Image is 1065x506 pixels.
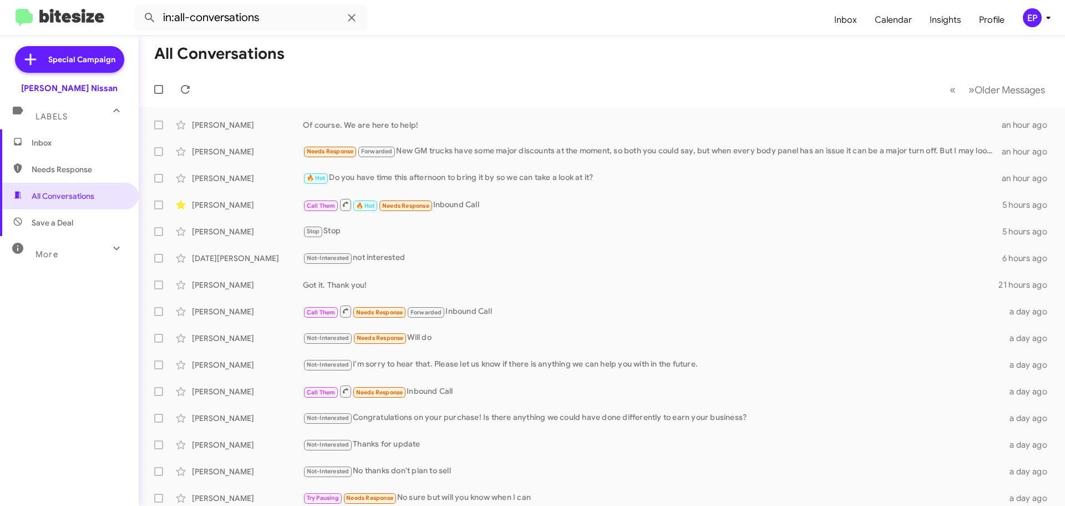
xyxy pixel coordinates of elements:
[307,441,349,448] span: Not-Interested
[1013,8,1053,27] button: EP
[943,78,962,101] button: Previous
[1002,253,1056,264] div: 6 hours ago
[307,361,349,368] span: Not-Interested
[358,147,395,157] span: Forwarded
[307,174,326,182] span: 🔥 Hot
[866,4,921,36] a: Calendar
[998,279,1056,290] div: 21 hours ago
[950,83,956,97] span: «
[303,145,1002,158] div: New GM trucks have some major discounts at the moment, so both you could say, but when every body...
[192,439,303,450] div: [PERSON_NAME]
[303,384,1003,398] div: Inbound Call
[303,412,1003,424] div: Congratulations on your purchase! Is there anything we could have done differently to earn your b...
[192,199,303,211] div: [PERSON_NAME]
[1002,146,1056,157] div: an hour ago
[970,4,1013,36] a: Profile
[134,4,367,31] input: Search
[192,119,303,131] div: [PERSON_NAME]
[303,332,1003,344] div: Will do
[346,494,393,502] span: Needs Response
[1002,199,1056,211] div: 5 hours ago
[154,45,285,63] h1: All Conversations
[35,249,58,259] span: More
[192,386,303,397] div: [PERSON_NAME]
[307,468,349,475] span: Not-Interested
[408,307,444,318] span: Forwarded
[192,333,303,344] div: [PERSON_NAME]
[1003,439,1056,450] div: a day ago
[356,389,403,396] span: Needs Response
[944,78,1052,101] nav: Page navigation example
[48,54,115,65] span: Special Campaign
[192,253,303,264] div: [DATE][PERSON_NAME]
[192,226,303,237] div: [PERSON_NAME]
[307,334,349,342] span: Not-Interested
[32,164,126,175] span: Needs Response
[1002,226,1056,237] div: 5 hours ago
[356,309,403,316] span: Needs Response
[32,217,73,228] span: Save a Deal
[1002,119,1056,131] div: an hour ago
[32,191,94,202] span: All Conversations
[303,119,1002,131] div: Of course. We are here to help!
[1023,8,1042,27] div: EP
[303,465,1003,478] div: No thanks don't plan to sell
[192,493,303,504] div: [PERSON_NAME]
[921,4,970,36] a: Insights
[15,46,124,73] a: Special Campaign
[307,389,336,396] span: Call Them
[303,225,1002,238] div: Stop
[303,358,1003,371] div: I'm sorry to hear that. Please let us know if there is anything we can help you with in the future.
[192,466,303,477] div: [PERSON_NAME]
[192,173,303,184] div: [PERSON_NAME]
[307,202,336,209] span: Call Them
[357,334,404,342] span: Needs Response
[303,252,1002,264] div: not interested
[307,414,349,422] span: Not-Interested
[192,146,303,157] div: [PERSON_NAME]
[1003,413,1056,424] div: a day ago
[303,304,1003,318] div: Inbound Call
[1003,333,1056,344] div: a day ago
[307,148,354,155] span: Needs Response
[307,254,349,262] span: Not-Interested
[1003,306,1056,317] div: a day ago
[1003,359,1056,370] div: a day ago
[825,4,866,36] a: Inbox
[307,309,336,316] span: Call Them
[21,83,118,94] div: [PERSON_NAME] Nissan
[1002,173,1056,184] div: an hour ago
[192,359,303,370] div: [PERSON_NAME]
[192,413,303,424] div: [PERSON_NAME]
[356,202,375,209] span: 🔥 Hot
[975,84,1045,96] span: Older Messages
[303,492,1003,504] div: No sure but will you know when I can
[35,112,68,122] span: Labels
[303,438,1003,451] div: Thanks for update
[382,202,429,209] span: Needs Response
[192,279,303,290] div: [PERSON_NAME]
[32,137,126,148] span: Inbox
[1003,493,1056,504] div: a day ago
[307,494,339,502] span: Try Pausing
[303,172,1002,184] div: Do you have time this afternoon to bring it by so we can take a look at it?
[307,228,320,235] span: Stop
[1003,466,1056,477] div: a day ago
[968,83,975,97] span: »
[962,78,1052,101] button: Next
[192,306,303,317] div: [PERSON_NAME]
[303,198,1002,212] div: Inbound Call
[303,279,998,290] div: Got it. Thank you!
[1003,386,1056,397] div: a day ago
